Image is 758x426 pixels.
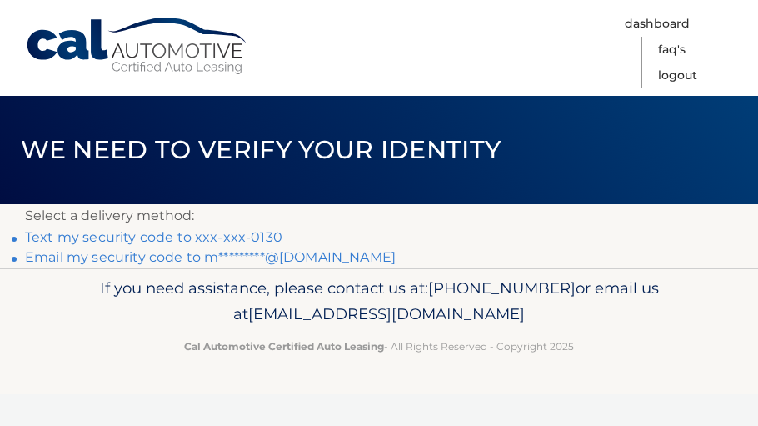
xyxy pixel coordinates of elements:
[21,134,501,165] span: We need to verify your identity
[428,278,576,298] span: [PHONE_NUMBER]
[25,229,282,245] a: Text my security code to xxx-xxx-0130
[25,338,733,355] p: - All Rights Reserved - Copyright 2025
[25,275,733,328] p: If you need assistance, please contact us at: or email us at
[184,340,384,353] strong: Cal Automotive Certified Auto Leasing
[25,204,733,228] p: Select a delivery method:
[658,37,686,63] a: FAQ's
[625,11,690,37] a: Dashboard
[248,304,525,323] span: [EMAIL_ADDRESS][DOMAIN_NAME]
[658,63,697,88] a: Logout
[25,17,250,76] a: Cal Automotive
[25,249,396,265] a: Email my security code to m*********@[DOMAIN_NAME]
